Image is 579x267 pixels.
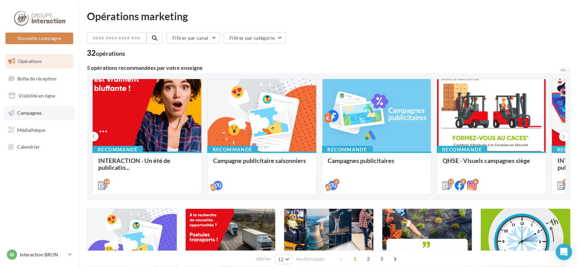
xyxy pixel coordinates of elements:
a: Calendrier [4,140,75,154]
a: IB Interaction BRON [5,248,73,261]
span: Campagne publicitaire saisonniers [213,157,306,164]
div: 12 [563,179,569,185]
span: Campagnes [17,110,42,116]
a: Boîte de réception [4,71,75,86]
span: Opérations [18,58,42,64]
div: Open Intercom Messenger [556,244,572,260]
div: 18 [104,179,110,185]
span: QHSE - Visuels campagnes siège [443,157,530,164]
span: 12 [278,257,284,262]
span: résultats/page [296,256,324,262]
span: Boîte de réception [17,75,56,81]
span: INTERACTION - Un été de publicatio... [98,157,170,171]
a: Visibilité en ligne [4,89,75,103]
div: Recommandé [92,146,143,153]
div: 5 opérations recommandées par votre enseigne [87,65,560,71]
button: 12 [275,255,292,264]
div: 2 [333,179,340,185]
span: Afficher [256,256,271,262]
div: Recommandé [322,146,373,153]
div: opérations [96,50,125,56]
div: 8 [460,179,466,185]
button: Nouvelle campagne [5,33,73,44]
span: Médiathèque [17,127,45,132]
div: 8 [473,179,479,185]
div: 32 [87,49,125,57]
a: Médiathèque [4,123,75,137]
a: Opérations [4,54,75,68]
div: 12 [448,179,454,185]
div: Recommandé [207,146,258,153]
span: 2 [363,253,374,264]
span: IB [10,251,14,258]
span: Campagnes publicitaires [328,157,395,164]
a: Campagnes [4,106,75,120]
span: 3 [376,253,387,264]
div: Opérations marketing [87,11,571,21]
div: Recommandé [437,146,487,153]
span: Calendrier [17,144,40,150]
span: 1 [350,253,360,264]
button: Filtrer par canal [167,32,220,44]
p: Interaction BRON [20,251,65,258]
button: Filtrer par catégorie [224,32,286,44]
span: Visibilité en ligne [18,93,55,99]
